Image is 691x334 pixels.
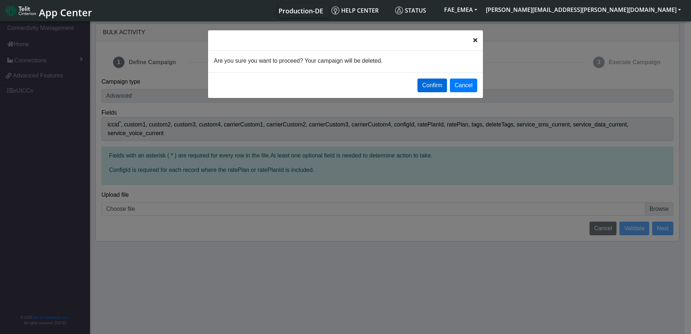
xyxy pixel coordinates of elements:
div: Are you sure you want to proceed? Your campaign will be deleted. [208,57,483,65]
span: Status [395,6,426,14]
span: Help center [331,6,379,14]
img: status.svg [395,6,403,14]
button: FAE_EMEA [440,3,482,16]
img: knowledge.svg [331,6,339,14]
img: logo-telit-cinterion-gw-new.png [6,5,36,17]
button: [PERSON_NAME][EMAIL_ADDRESS][PERSON_NAME][DOMAIN_NAME] [482,3,685,16]
button: Confirm [417,79,447,92]
span: Production-DE [279,6,323,15]
button: Cancel [450,79,477,92]
a: Your current platform instance [278,3,323,18]
span: App Center [39,6,92,19]
span: Close [473,36,477,45]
